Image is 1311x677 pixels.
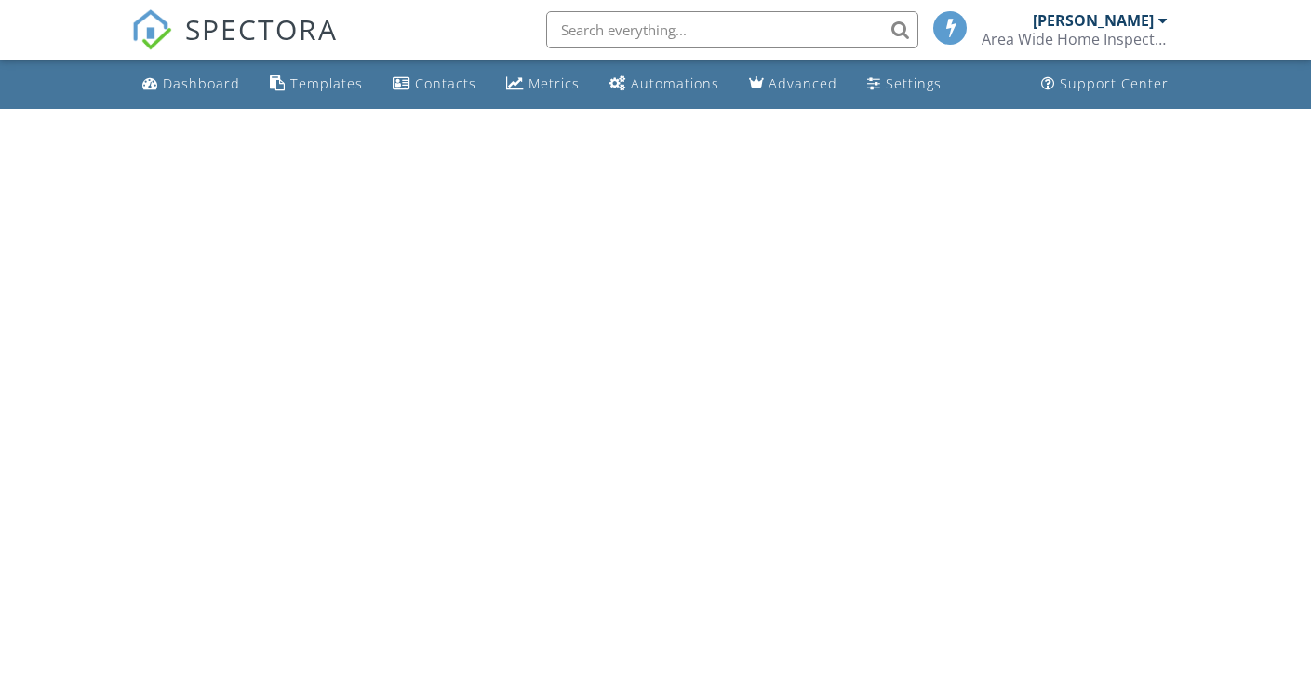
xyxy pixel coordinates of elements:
[528,74,580,92] div: Metrics
[742,67,845,102] a: Advanced
[415,74,476,92] div: Contacts
[1060,74,1169,92] div: Support Center
[135,67,247,102] a: Dashboard
[290,74,363,92] div: Templates
[860,67,949,102] a: Settings
[982,30,1168,48] div: Area Wide Home Inspection, LLC
[631,74,719,92] div: Automations
[385,67,484,102] a: Contacts
[163,74,240,92] div: Dashboard
[131,9,172,50] img: The Best Home Inspection Software - Spectora
[769,74,837,92] div: Advanced
[1033,11,1154,30] div: [PERSON_NAME]
[546,11,918,48] input: Search everything...
[262,67,370,102] a: Templates
[1034,67,1176,102] a: Support Center
[602,67,727,102] a: Automations (Basic)
[499,67,587,102] a: Metrics
[131,25,338,64] a: SPECTORA
[185,9,338,48] span: SPECTORA
[886,74,942,92] div: Settings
